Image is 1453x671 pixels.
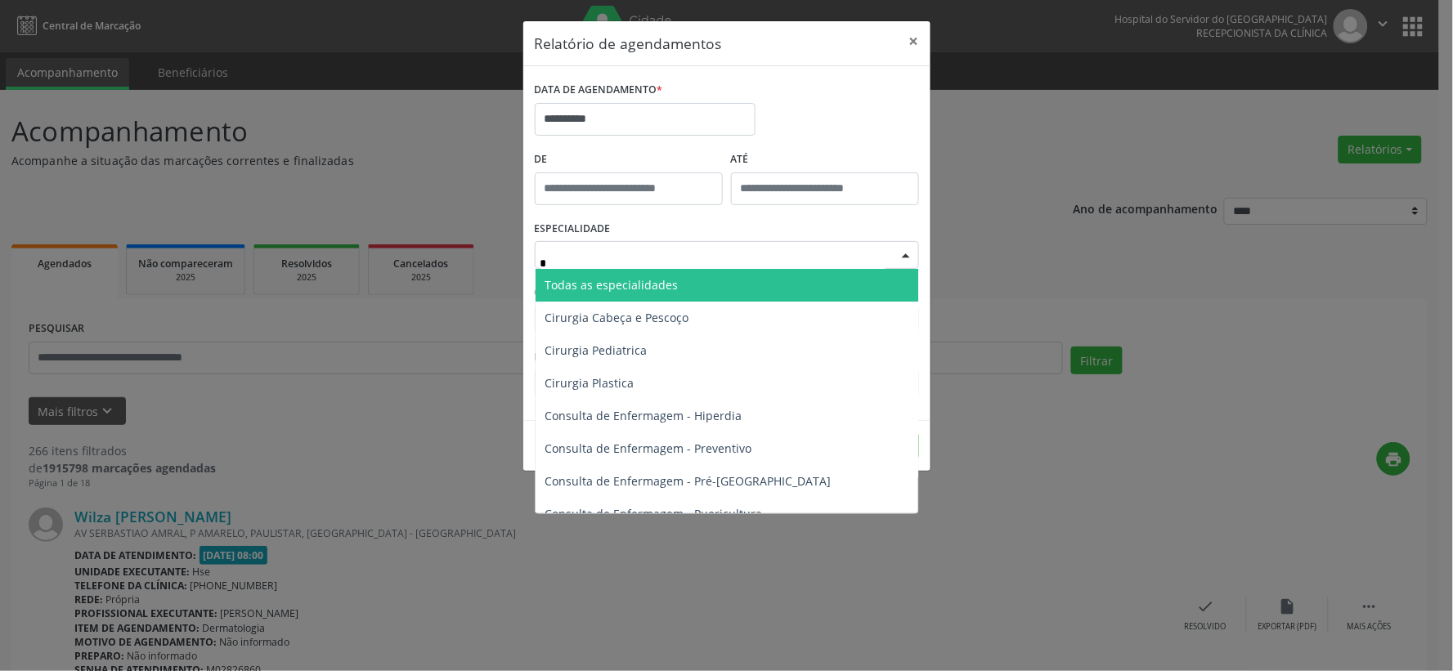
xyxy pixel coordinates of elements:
[535,78,663,103] label: DATA DE AGENDAMENTO
[545,277,679,293] span: Todas as especialidades
[535,33,722,54] h5: Relatório de agendamentos
[545,375,635,391] span: Cirurgia Plastica
[535,217,611,242] label: ESPECIALIDADE
[545,473,832,489] span: Consulta de Enfermagem - Pré-[GEOGRAPHIC_DATA]
[545,506,763,521] span: Consulta de Enfermagem - Puericultura
[545,342,648,358] span: Cirurgia Pediatrica
[898,21,931,61] button: Close
[535,147,723,172] label: De
[731,147,919,172] label: ATÉ
[545,408,742,423] span: Consulta de Enfermagem - Hiperdia
[545,310,689,325] span: Cirurgia Cabeça e Pescoço
[545,441,752,456] span: Consulta de Enfermagem - Preventivo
